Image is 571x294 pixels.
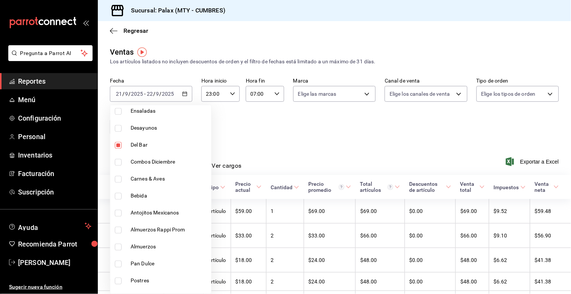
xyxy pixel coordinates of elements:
img: Tooltip marker [137,47,147,57]
span: Carnes & Aves [131,175,208,183]
span: Pan Dulce [131,260,208,268]
span: Bebida [131,192,208,200]
span: Antojitos Mexicanos [131,209,208,217]
span: Combos Diciembre [131,158,208,166]
span: Postres [131,277,208,285]
span: Desayunos [131,124,208,132]
span: Del Bar [131,141,208,149]
span: Ensaladas [131,107,208,115]
span: Almuerzos [131,243,208,251]
span: Almuerzos Rappi Prom [131,226,208,234]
